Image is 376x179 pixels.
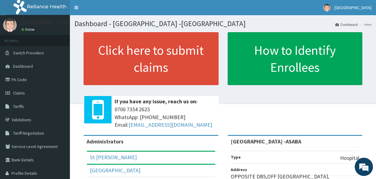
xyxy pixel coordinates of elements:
img: User Image [3,18,17,32]
a: How to Identify Enrollees [228,32,363,85]
span: Switch Providers [13,50,44,56]
b: Administrators [87,138,123,145]
a: Click here to submit claims [84,32,219,85]
b: Address [231,167,247,172]
a: St [PERSON_NAME] [90,154,137,161]
a: Online [21,27,36,32]
span: Claims [13,90,25,96]
b: Type [231,154,241,160]
a: [GEOGRAPHIC_DATA] [90,167,140,174]
span: Tariff Negotiation [13,130,44,136]
span: 0700 7354 2623 WhatsApp: [PHONE_NUMBER] Email: [115,105,216,129]
b: If you have any issue, reach us on: [115,98,198,105]
span: Dashboard [13,64,33,69]
p: [GEOGRAPHIC_DATA] [21,20,71,25]
li: Here [358,22,371,27]
span: Tariffs [13,104,24,109]
img: User Image [323,4,331,12]
p: Hospital [340,154,359,162]
span: [GEOGRAPHIC_DATA] [334,5,371,10]
a: [EMAIL_ADDRESS][DOMAIN_NAME] [129,121,212,128]
h1: Dashboard - [GEOGRAPHIC_DATA] -[GEOGRAPHIC_DATA] [74,20,371,28]
strong: [GEOGRAPHIC_DATA] -ASABA [231,138,301,145]
a: Dashboard [335,22,358,27]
